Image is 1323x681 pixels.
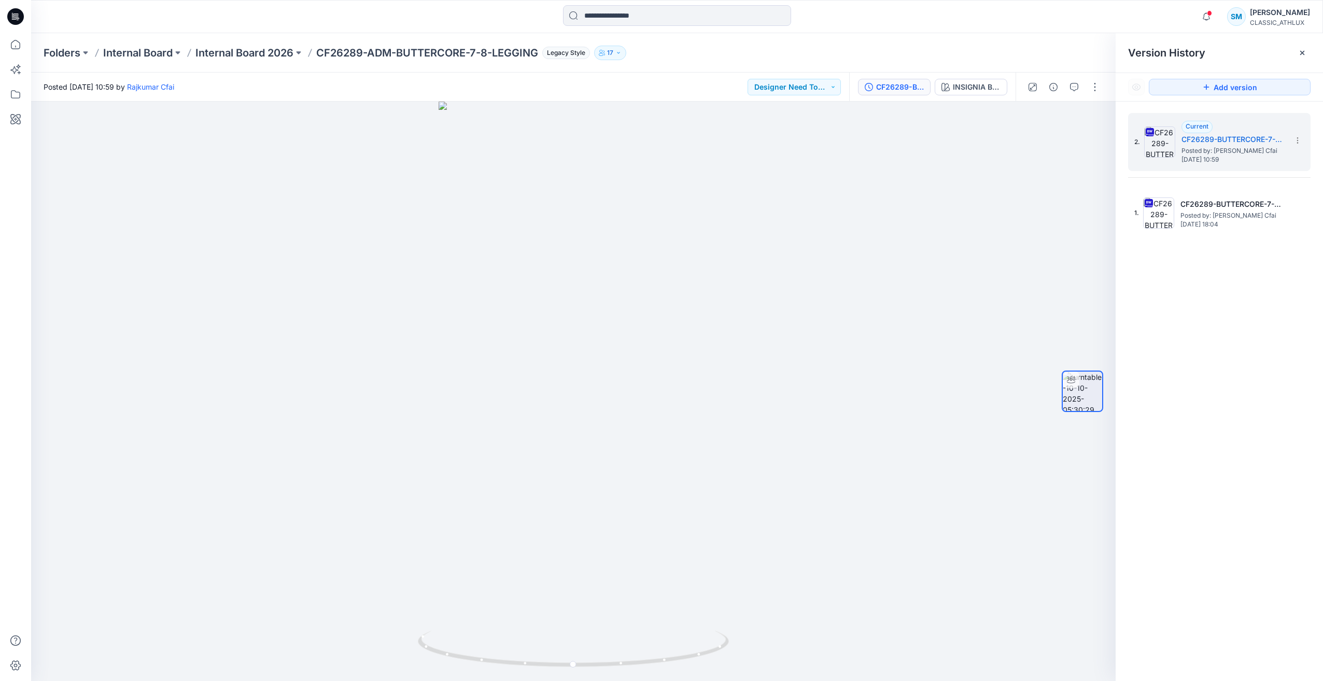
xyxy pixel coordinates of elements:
[1045,79,1062,95] button: Details
[1186,122,1208,130] span: Current
[935,79,1007,95] button: INSIGNIA BLUE/ BLUE MOOD HEATHER
[607,47,613,59] p: 17
[1181,156,1285,163] span: [DATE] 10:59
[1250,19,1310,26] div: CLASSIC_ATHLUX
[538,46,590,60] button: Legacy Style
[1250,6,1310,19] div: [PERSON_NAME]
[876,81,924,93] div: CF26289-BUTTERCORE-7-8-LEGGING
[953,81,1001,93] div: INSIGNIA BLUE/ BLUE MOOD HEATHER
[195,46,293,60] a: Internal Board 2026
[1180,221,1284,228] span: [DATE] 18:04
[44,46,80,60] a: Folders
[127,82,174,91] a: Rajkumar Cfai
[1298,49,1306,57] button: Close
[1180,198,1284,210] h5: CF26289-BUTTERCORE-7-8-LEGGING
[594,46,626,60] button: 17
[1143,197,1174,229] img: CF26289-BUTTERCORE-7-8-LEGGING
[858,79,931,95] button: CF26289-BUTTERCORE-7-8-LEGGING
[1149,79,1311,95] button: Add version
[1134,137,1140,147] span: 2.
[316,46,538,60] p: CF26289-ADM-BUTTERCORE-7-8-LEGGING
[1181,146,1285,156] span: Posted by: Rajkumar Cfai
[44,81,174,92] span: Posted [DATE] 10:59 by
[1063,372,1102,411] img: turntable-10-10-2025-05:30:29
[1227,7,1246,26] div: SM
[1180,210,1284,221] span: Posted by: Yuvaraj Cfai
[1144,126,1175,158] img: CF26289-BUTTERCORE-7-8-LEGGING
[1181,133,1285,146] h5: CF26289-BUTTERCORE-7-8-LEGGING
[1134,208,1139,218] span: 1.
[103,46,173,60] a: Internal Board
[542,47,590,59] span: Legacy Style
[1128,79,1145,95] button: Show Hidden Versions
[1128,47,1205,59] span: Version History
